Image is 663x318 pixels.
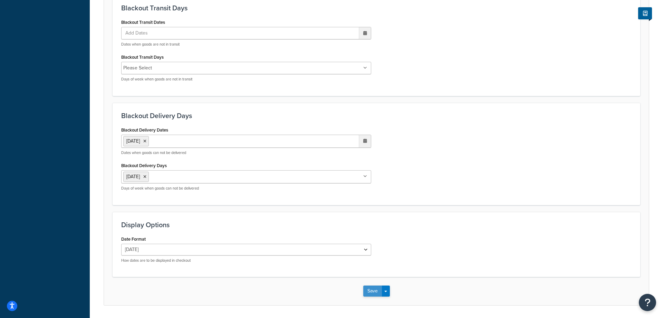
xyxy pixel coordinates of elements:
label: Blackout Delivery Dates [121,127,168,133]
h3: Display Options [121,221,632,229]
span: [DATE] [126,173,140,180]
label: Date Format [121,237,146,242]
label: Blackout Delivery Days [121,163,167,168]
p: How dates are to be displayed in checkout [121,258,371,263]
button: Save [363,286,382,297]
p: Days of week when goods can not be delivered [121,186,371,191]
label: Blackout Transit Days [121,55,164,60]
li: [DATE] [123,136,149,146]
li: Please Select [123,63,152,73]
p: Days of week when goods are not in transit [121,77,371,82]
p: Dates when goods are not in transit [121,42,371,47]
h3: Blackout Delivery Days [121,112,632,119]
label: Blackout Transit Dates [121,20,165,25]
button: Show Help Docs [638,7,652,19]
p: Dates when goods can not be delivered [121,150,371,155]
span: Add Dates [123,27,156,39]
button: Open Resource Center [639,294,656,311]
h3: Blackout Transit Days [121,4,632,12]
